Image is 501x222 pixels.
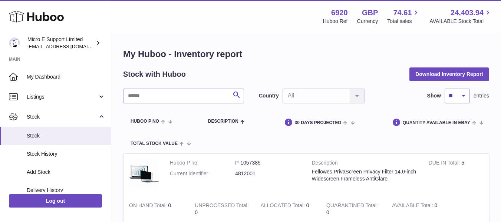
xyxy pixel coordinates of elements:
td: 5 [423,154,489,196]
dt: Current identifier [170,170,235,177]
span: Description [208,119,238,124]
td: 0 [189,196,255,222]
img: product image [129,159,159,189]
span: My Dashboard [27,73,105,80]
a: Log out [9,194,102,208]
span: Add Stock [27,169,105,176]
span: Huboo P no [131,119,159,124]
label: Country [259,92,279,99]
span: 74.61 [393,8,412,18]
a: 74.61 Total sales [387,8,420,25]
dt: Huboo P no [170,159,235,166]
td: 0 [255,196,321,222]
img: contact@micropcsupport.com [9,37,20,49]
span: Stock [27,113,98,120]
span: Total sales [387,18,420,25]
a: 24,403.94 AVAILABLE Stock Total [429,8,492,25]
span: 0 [326,209,329,215]
span: Stock [27,132,105,139]
strong: QUARANTINED Total [326,202,378,210]
strong: ALLOCATED Total [261,202,306,210]
strong: ON HAND Total [129,202,168,210]
strong: GBP [362,8,378,18]
span: Delivery History [27,187,105,194]
span: entries [474,92,489,99]
dd: P-1057385 [235,159,300,166]
span: 24,403.94 [451,8,484,18]
button: Download Inventory Report [409,67,489,81]
strong: UNPROCESSED Total [195,202,248,210]
strong: Description [312,159,418,168]
span: Quantity Available in eBay [403,120,470,125]
span: [EMAIL_ADDRESS][DOMAIN_NAME] [27,43,109,49]
div: Micro E Support Limited [27,36,94,50]
strong: DUE IN Total [429,160,461,168]
span: Listings [27,93,98,100]
h1: My Huboo - Inventory report [123,48,489,60]
div: Fellowes PrivaScreen Privacy Filter 14.0-inch Widescreen Frameless AntiGlare [312,168,418,182]
strong: 6920 [331,8,348,18]
div: Huboo Ref [323,18,348,25]
div: Currency [357,18,378,25]
dd: 4812001 [235,170,300,177]
span: Stock History [27,150,105,158]
span: AVAILABLE Stock Total [429,18,492,25]
td: 0 [123,196,189,222]
h2: Stock with Huboo [123,69,186,79]
span: Total stock value [131,141,178,146]
strong: AVAILABLE Total [392,202,434,210]
label: Show [427,92,441,99]
span: 30 DAYS PROJECTED [295,120,342,125]
td: 0 [386,196,452,222]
